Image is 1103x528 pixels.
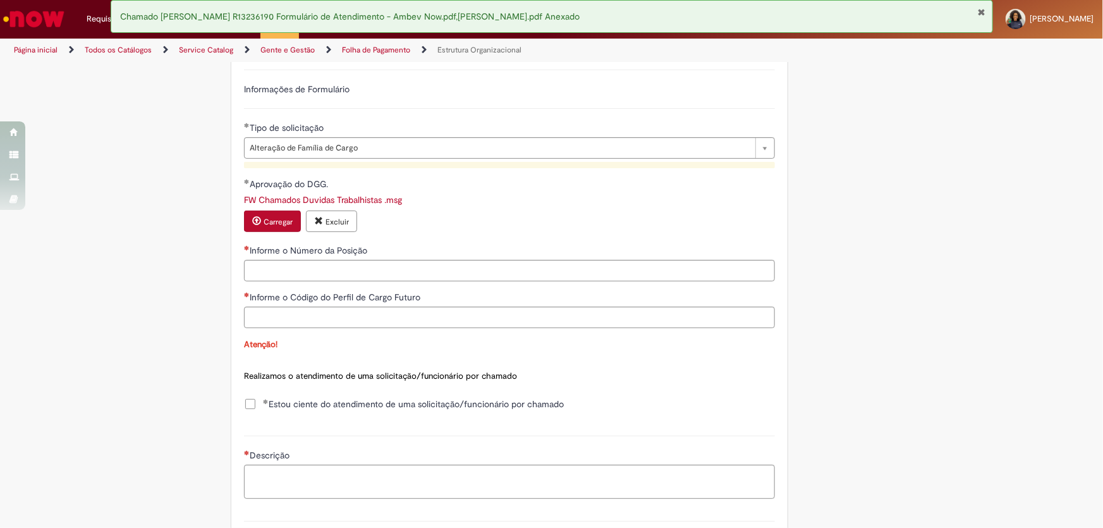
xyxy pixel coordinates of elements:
[244,123,250,128] span: Obrigatório Preenchido
[244,194,402,206] a: Download de FW Chamados Duvidas Trabalhistas .msg
[1,6,66,32] img: ServiceNow
[14,45,58,55] a: Página inicial
[263,398,564,410] span: Estou ciente do atendimento de uma solicitação/funcionário por chamado
[342,45,410,55] a: Folha de Pagamento
[437,45,521,55] a: Estrutura Organizacional
[244,465,775,499] textarea: Descrição
[250,450,292,461] span: Descrição
[9,39,726,62] ul: Trilhas de página
[244,245,250,250] span: Necessários
[978,7,986,17] button: Fechar Notificação
[244,179,250,184] span: Obrigatório Preenchido
[306,211,357,232] button: Excluir anexo FW Chamados Duvidas Trabalhistas .msg
[250,138,749,158] span: Alteração de Família de Cargo
[250,292,423,303] span: Informe o Código do Perfil de Cargo Futuro
[244,339,277,350] span: Atenção!
[264,217,293,227] small: Carregar
[244,450,250,455] span: Necessários
[121,11,580,22] span: Chamado [PERSON_NAME] R13236190 Formulário de Atendimento - Ambev Now.pdf,[PERSON_NAME].pdf Anexado
[250,122,326,133] span: Tipo de solicitação
[250,178,331,190] span: Aprovação do DGG.
[85,45,152,55] a: Todos os Catálogos
[244,211,301,232] button: Carregar anexo de Aprovação do DGG. Required
[263,399,269,404] span: Obrigatório Preenchido
[244,83,350,95] label: Informações de Formulário
[250,245,370,256] span: Informe o Número da Posição
[179,45,233,55] a: Service Catalog
[326,217,349,227] small: Excluir
[244,260,775,281] input: Informe o Número da Posição
[244,292,250,297] span: Necessários
[1030,13,1094,24] span: [PERSON_NAME]
[244,307,775,328] input: Informe o Código do Perfil de Cargo Futuro
[244,371,517,381] span: Realizamos o atendimento de uma solicitação/funcionário por chamado
[260,45,315,55] a: Gente e Gestão
[87,13,131,25] span: Requisições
